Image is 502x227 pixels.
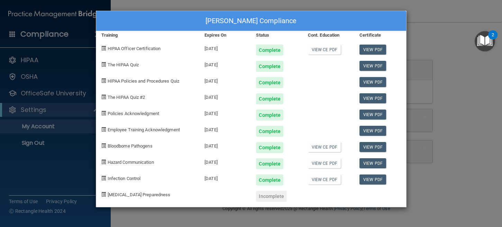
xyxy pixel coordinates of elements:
div: [DATE] [199,88,251,104]
div: [DATE] [199,39,251,56]
div: Expires On [199,31,251,39]
a: View PDF [359,45,386,55]
div: Complete [256,110,283,121]
a: View PDF [359,126,386,136]
a: View CE PDF [308,142,341,152]
div: [DATE] [199,153,251,169]
div: Complete [256,77,283,88]
div: Complete [256,126,283,137]
a: View PDF [359,93,386,103]
div: Complete [256,61,283,72]
a: View PDF [359,158,386,168]
div: [DATE] [199,56,251,72]
span: Employee Training Acknowledgment [108,127,180,132]
span: Hazard Communication [108,160,154,165]
div: Complete [256,93,283,104]
button: Open Resource Center, 2 new notifications [475,31,495,51]
a: View CE PDF [308,45,341,55]
span: [MEDICAL_DATA] Preparedness [108,192,171,197]
div: Incomplete [256,191,287,202]
div: Status [251,31,302,39]
span: Infection Control [108,176,141,181]
a: View PDF [359,61,386,71]
div: [DATE] [199,169,251,186]
div: [PERSON_NAME] Compliance [96,11,406,31]
a: View CE PDF [308,158,341,168]
a: View CE PDF [308,174,341,185]
div: Cont. Education [303,31,354,39]
div: [DATE] [199,137,251,153]
div: Complete [256,174,283,186]
div: [DATE] [199,72,251,88]
div: Complete [256,45,283,56]
a: View PDF [359,110,386,120]
span: The HIPAA Quiz #2 [108,95,145,100]
span: The HIPAA Quiz [108,62,139,67]
span: HIPAA Policies and Procedures Quiz [108,78,179,84]
div: Complete [256,142,283,153]
span: HIPAA Officer Certification [108,46,161,51]
a: View PDF [359,77,386,87]
span: Policies Acknowledgment [108,111,159,116]
div: [DATE] [199,121,251,137]
a: View PDF [359,174,386,185]
div: [DATE] [199,104,251,121]
div: 2 [492,35,494,44]
a: View PDF [359,142,386,152]
span: Bloodborne Pathogens [108,143,153,149]
div: Training [96,31,200,39]
div: Certificate [354,31,406,39]
div: Complete [256,158,283,169]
